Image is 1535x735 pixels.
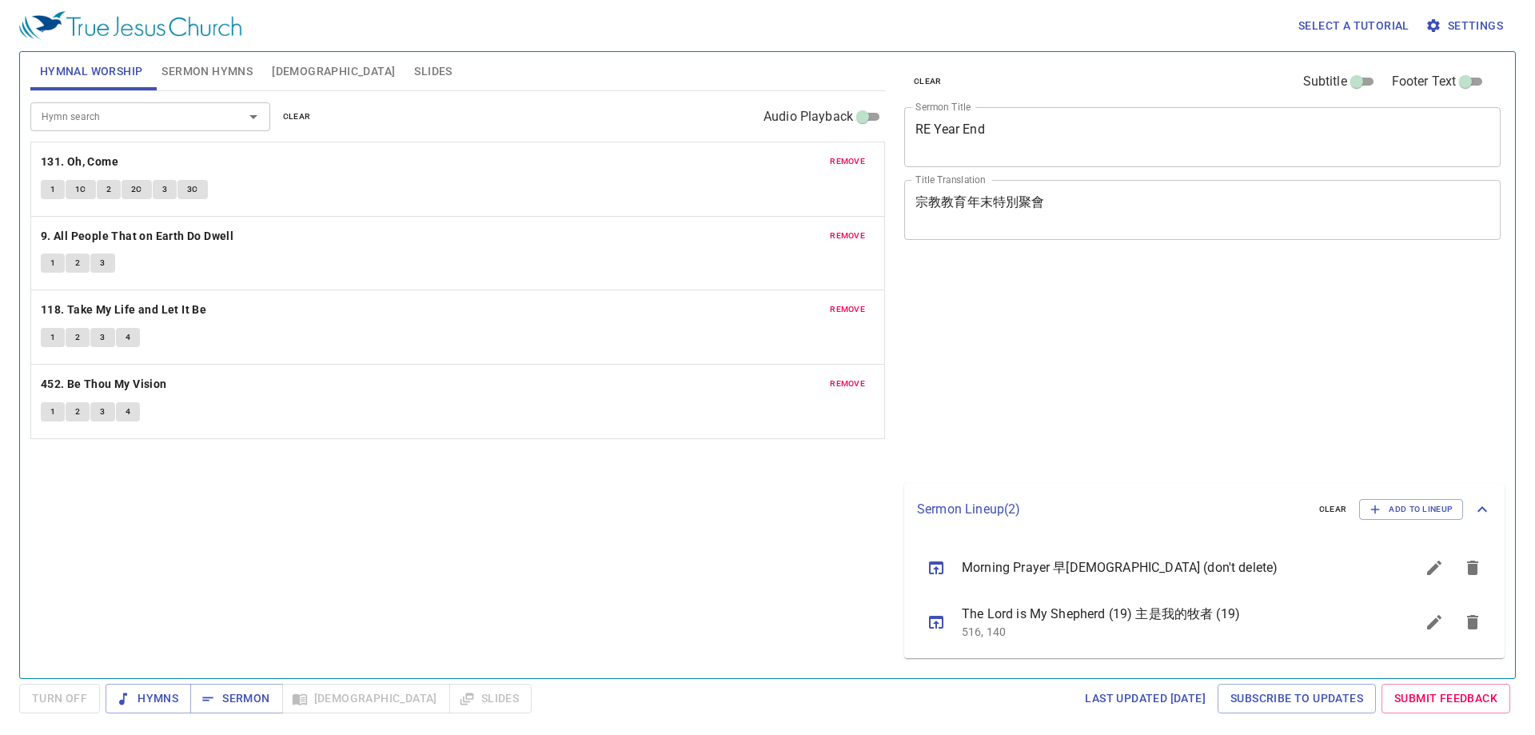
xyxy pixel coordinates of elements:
button: Add to Lineup [1359,499,1463,520]
span: 3 [100,330,105,345]
b: 9. All People That on Earth Do Dwell [41,226,233,246]
span: clear [914,74,942,89]
button: remove [820,300,875,319]
button: Select a tutorial [1292,11,1416,41]
button: Settings [1422,11,1509,41]
span: Slides [414,62,452,82]
b: 452. Be Thou My Vision [41,374,167,394]
span: Submit Feedback [1394,689,1497,709]
span: remove [830,154,865,169]
span: Hymnal Worship [40,62,143,82]
span: 3 [100,256,105,270]
b: 131. Oh, Come [41,152,118,172]
button: 1 [41,180,65,199]
button: 1C [66,180,96,199]
textarea: RE Year End [915,122,1489,152]
button: 1 [41,328,65,347]
button: 131. Oh, Come [41,152,122,172]
p: Sermon Lineup ( 2 ) [917,500,1306,519]
button: clear [904,72,951,91]
b: 118. Take My Life and Let It Be [41,300,206,320]
a: Last updated [DATE] [1078,684,1212,713]
button: 3 [90,402,114,421]
span: 3C [187,182,198,197]
span: [DEMOGRAPHIC_DATA] [272,62,395,82]
button: 2 [66,328,90,347]
span: Sermon Hymns [161,62,253,82]
span: 1 [50,256,55,270]
span: 1 [50,405,55,419]
span: clear [1319,502,1347,517]
button: 1 [41,402,65,421]
span: Footer Text [1392,72,1457,91]
span: 2C [131,182,142,197]
button: 3 [153,180,177,199]
button: remove [820,226,875,246]
span: remove [830,377,865,391]
span: Subscribe to Updates [1230,689,1363,709]
span: Hymns [118,689,178,709]
button: 3 [90,254,114,273]
button: 1 [41,254,65,273]
span: 3 [162,182,167,197]
span: Sermon [203,689,269,709]
span: 1 [50,330,55,345]
span: 2 [106,182,111,197]
span: remove [830,229,865,243]
span: The Lord is My Shepherd (19) 主是我的牧者 (19) [962,605,1377,624]
a: Submit Feedback [1381,684,1510,713]
button: 3C [177,180,208,199]
span: clear [283,110,311,124]
span: Add to Lineup [1370,502,1453,517]
button: 4 [116,328,140,347]
span: 1C [75,182,86,197]
button: 2 [66,254,90,273]
button: Hymns [106,684,191,713]
textarea: 宗教教育年末特別聚會 [915,194,1489,225]
span: 3 [100,405,105,419]
button: 9. All People That on Earth Do Dwell [41,226,237,246]
button: 3 [90,328,114,347]
span: Last updated [DATE] [1085,689,1206,709]
button: clear [273,107,321,126]
span: remove [830,302,865,317]
ul: sermon lineup list [904,536,1505,657]
span: 4 [126,330,130,345]
span: Settings [1429,16,1503,36]
span: Select a tutorial [1298,16,1409,36]
img: True Jesus Church [19,11,241,40]
span: Morning Prayer 早[DEMOGRAPHIC_DATA] (don't delete) [962,558,1377,577]
button: 4 [116,402,140,421]
button: Sermon [190,684,282,713]
button: 2 [66,402,90,421]
button: 118. Take My Life and Let It Be [41,300,209,320]
span: 2 [75,330,80,345]
button: Open [242,106,265,128]
button: 2 [97,180,121,199]
span: Audio Playback [764,107,853,126]
button: 2C [122,180,152,199]
span: Subtitle [1303,72,1347,91]
a: Subscribe to Updates [1218,684,1376,713]
div: Sermon Lineup(2)clearAdd to Lineup [904,483,1505,536]
p: 516, 140 [962,624,1377,640]
iframe: from-child [898,257,1383,477]
button: clear [1310,500,1357,519]
span: 2 [75,405,80,419]
span: 1 [50,182,55,197]
button: remove [820,152,875,171]
span: 2 [75,256,80,270]
span: 4 [126,405,130,419]
button: remove [820,374,875,393]
button: 452. Be Thou My Vision [41,374,169,394]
